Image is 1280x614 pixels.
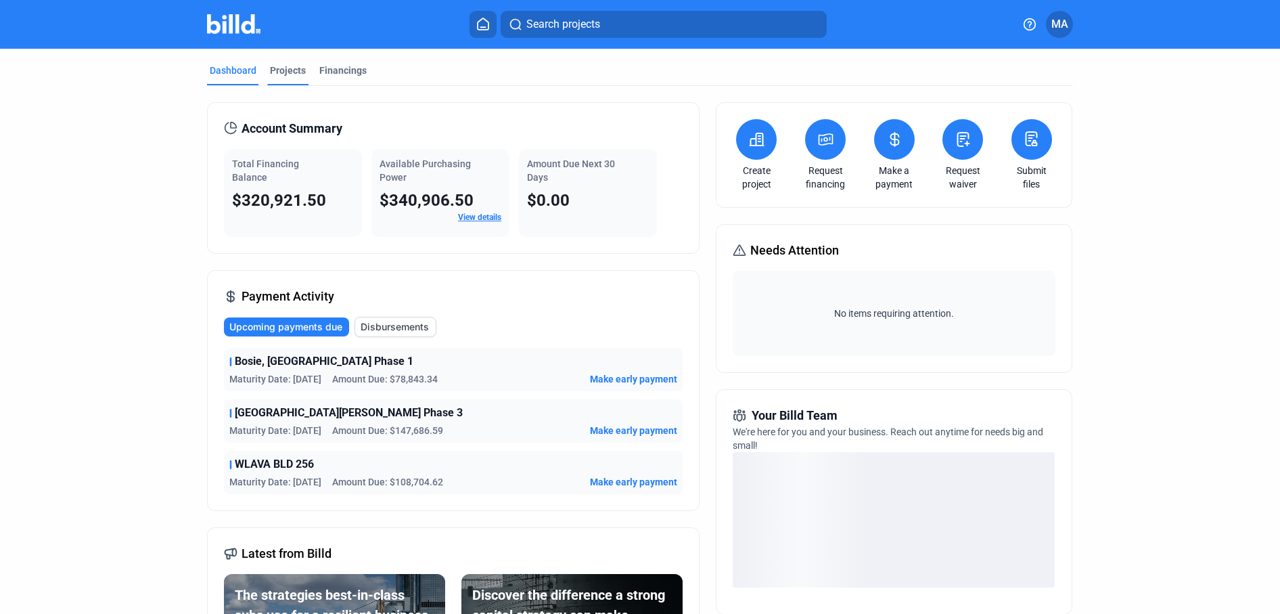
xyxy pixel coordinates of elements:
span: Total Financing Balance [232,158,299,183]
div: Dashboard [210,64,256,77]
button: Disbursements [355,317,436,337]
span: Search projects [526,16,600,32]
img: Billd Company Logo [207,14,260,34]
span: Upcoming payments due [229,320,342,334]
button: Upcoming payments due [224,317,349,336]
div: Financings [319,64,367,77]
div: Projects [270,64,306,77]
span: Maturity Date: [DATE] [229,372,321,386]
a: Make a payment [871,164,918,191]
span: Amount Due: $108,704.62 [332,475,443,489]
span: Your Billd Team [752,406,838,425]
a: Request waiver [939,164,986,191]
a: Submit files [1008,164,1055,191]
span: Needs Attention [750,241,839,260]
a: Request financing [802,164,849,191]
span: No items requiring attention. [738,307,1049,320]
span: MA [1051,16,1068,32]
span: $340,906.50 [380,191,474,210]
span: Amount Due: $147,686.59 [332,424,443,437]
span: Payment Activity [242,287,334,306]
a: Create project [733,164,780,191]
span: We're here for you and your business. Reach out anytime for needs big and small! [733,426,1043,451]
span: Disbursements [361,320,429,334]
span: Bosie, [GEOGRAPHIC_DATA] Phase 1 [235,353,413,370]
button: Make early payment [590,424,677,437]
span: $320,921.50 [232,191,326,210]
span: Maturity Date: [DATE] [229,475,321,489]
span: Amount Due Next 30 Days [527,158,615,183]
button: Make early payment [590,372,677,386]
span: Account Summary [242,119,342,138]
span: Amount Due: $78,843.34 [332,372,438,386]
button: MA [1046,11,1073,38]
span: $0.00 [527,191,570,210]
button: Search projects [501,11,827,38]
span: Available Purchasing Power [380,158,471,183]
div: loading [733,452,1055,588]
a: View details [458,213,501,222]
button: Make early payment [590,475,677,489]
span: WLAVA BLD 256 [235,456,314,473]
span: [GEOGRAPHIC_DATA][PERSON_NAME] Phase 3 [235,405,463,421]
span: Latest from Billd [242,544,332,563]
span: Maturity Date: [DATE] [229,424,321,437]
